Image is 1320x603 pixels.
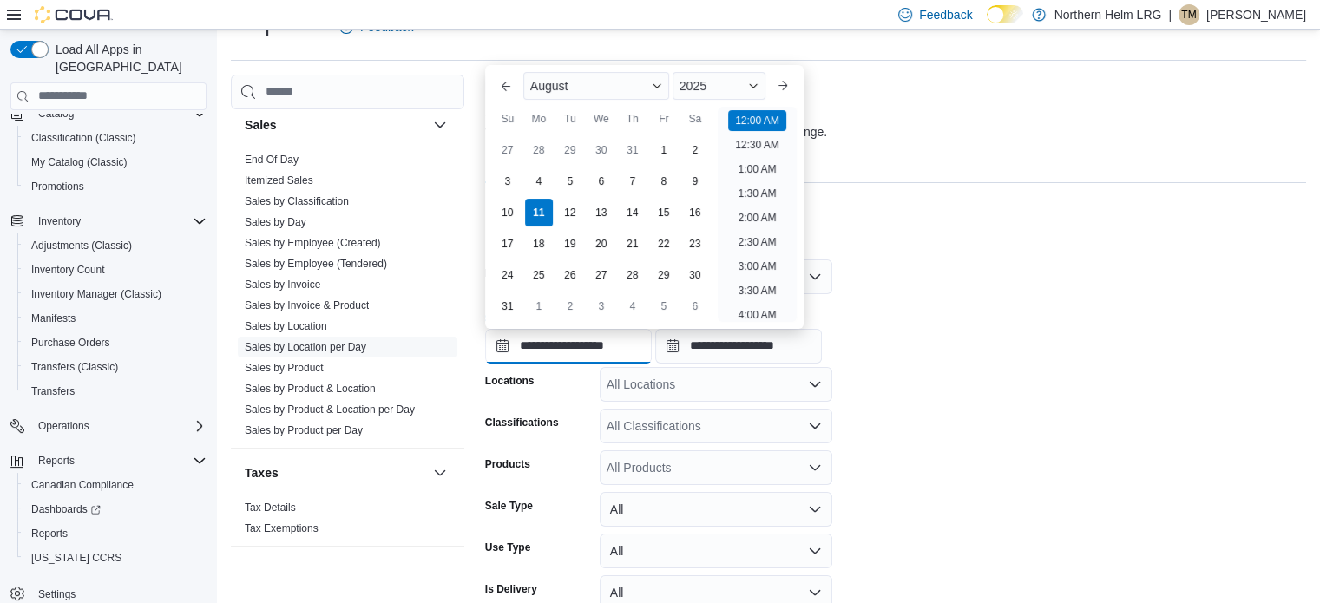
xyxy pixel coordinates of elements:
span: Sales by Product & Location [245,382,376,396]
button: Catalog [31,103,81,124]
a: Reports [24,523,75,544]
a: Inventory Count [24,259,112,280]
li: 1:00 AM [731,159,783,180]
span: Transfers (Classic) [24,357,207,377]
span: Operations [38,419,89,433]
button: Operations [3,414,213,438]
button: Promotions [17,174,213,199]
span: Sales by Classification [245,194,349,208]
span: Inventory Count [24,259,207,280]
a: Inventory Manager (Classic) [24,284,168,305]
button: Inventory [31,211,88,232]
button: My Catalog (Classic) [17,150,213,174]
a: Sales by Location per Day [245,341,366,353]
span: Transfers [31,384,75,398]
div: Button. Open the year selector. 2025 is currently selected. [673,72,765,100]
a: Transfers [24,381,82,402]
span: Sales by Employee (Tendered) [245,257,387,271]
div: Button. Open the month selector. August is currently selected. [523,72,669,100]
a: Itemized Sales [245,174,313,187]
div: day-26 [556,261,584,289]
span: Inventory [38,214,81,228]
span: 2025 [680,79,706,93]
a: Sales by Invoice [245,279,320,291]
div: Th [619,105,647,133]
div: day-22 [650,230,678,258]
div: Su [494,105,522,133]
div: Sa [681,105,709,133]
p: | [1168,4,1172,25]
button: Open list of options [808,377,822,391]
div: day-29 [650,261,678,289]
span: My Catalog (Classic) [31,155,128,169]
a: Sales by Product & Location [245,383,376,395]
span: Inventory Manager (Classic) [31,287,161,301]
li: 3:30 AM [731,280,783,301]
span: Tax Exemptions [245,521,319,535]
span: Dashboards [31,502,101,516]
div: day-24 [494,261,522,289]
div: day-9 [681,167,709,195]
li: 12:00 AM [728,110,786,131]
button: Open list of options [808,461,822,475]
div: day-1 [525,292,553,320]
div: day-13 [588,199,615,226]
li: 3:00 AM [731,256,783,277]
li: 12:30 AM [728,134,786,155]
label: Locations [485,374,535,388]
a: Dashboards [17,497,213,521]
span: Load All Apps in [GEOGRAPHIC_DATA] [49,41,207,75]
a: Sales by Invoice & Product [245,299,369,311]
div: day-10 [494,199,522,226]
button: Canadian Compliance [17,473,213,497]
span: Sales by Employee (Created) [245,236,381,250]
div: day-17 [494,230,522,258]
a: Transfers (Classic) [24,357,125,377]
button: All [600,492,832,527]
input: Dark Mode [987,5,1023,23]
label: Sale Type [485,499,533,513]
div: day-3 [588,292,615,320]
span: Tax Details [245,501,296,515]
span: Sales by Product & Location per Day [245,403,415,416]
div: day-3 [494,167,522,195]
button: Sales [430,115,450,135]
button: Inventory Count [17,258,213,282]
span: Feedback [919,6,972,23]
div: day-6 [588,167,615,195]
div: day-25 [525,261,553,289]
a: Sales by Classification [245,195,349,207]
span: End Of Day [245,153,299,167]
div: day-27 [588,261,615,289]
span: My Catalog (Classic) [24,152,207,173]
div: day-4 [619,292,647,320]
span: August [530,79,568,93]
div: day-2 [681,136,709,164]
div: day-31 [494,292,522,320]
label: Use Type [485,541,530,554]
a: Adjustments (Classic) [24,235,139,256]
div: day-15 [650,199,678,226]
div: day-20 [588,230,615,258]
span: Sales by Day [245,215,306,229]
button: Previous Month [492,72,520,100]
a: Sales by Product [245,362,324,374]
button: Next month [769,72,797,100]
a: [US_STATE] CCRS [24,547,128,568]
div: Taxes [231,497,464,546]
ul: Time [718,107,797,322]
div: day-23 [681,230,709,258]
input: Press the down key to open a popover containing a calendar. [655,329,822,364]
a: Promotions [24,176,91,197]
a: Tax Exemptions [245,522,319,534]
button: Reports [17,521,213,546]
button: Inventory [3,209,213,233]
span: Settings [38,587,76,601]
span: [US_STATE] CCRS [31,551,121,565]
a: Sales by Employee (Tendered) [245,258,387,270]
div: Trevor Mackenzie [1179,4,1199,25]
a: Tax Details [245,501,296,514]
div: day-11 [525,199,553,226]
button: Open list of options [808,419,822,433]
